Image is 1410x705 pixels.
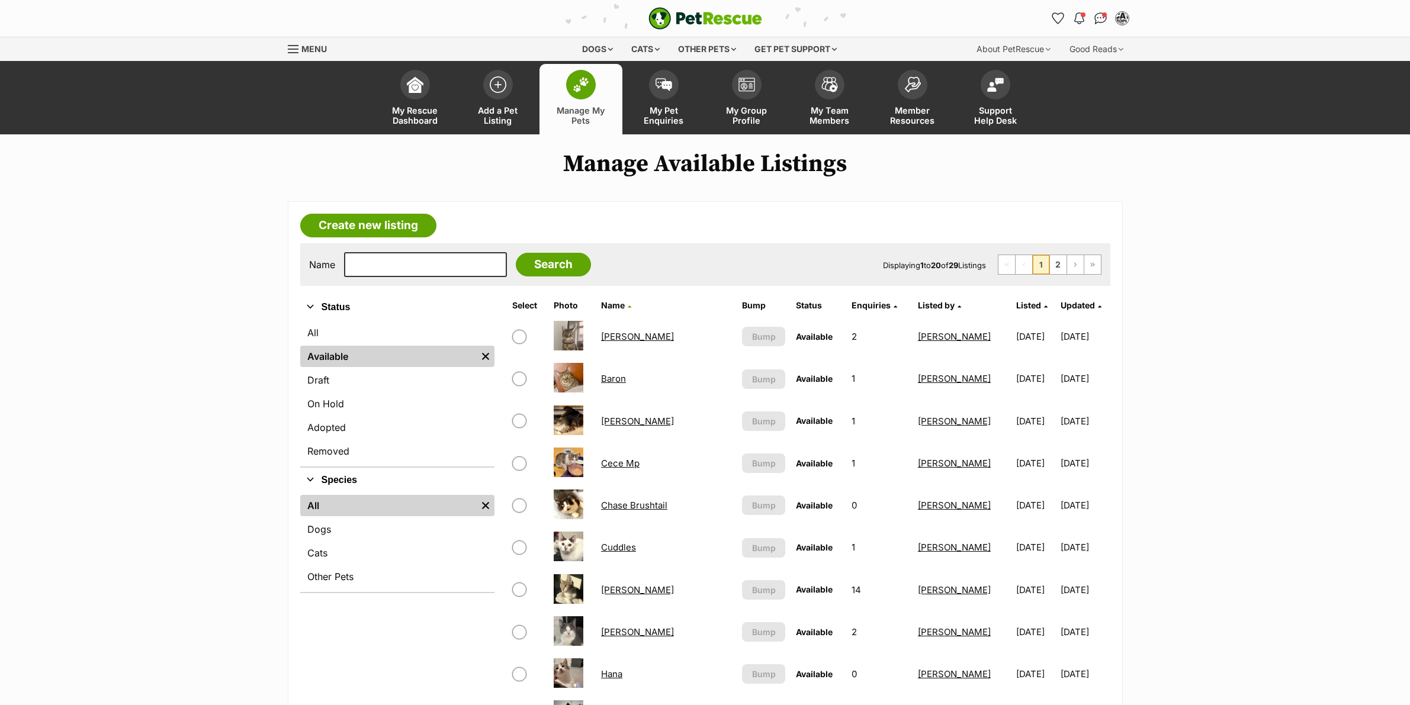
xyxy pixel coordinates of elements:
a: Page 2 [1050,255,1067,274]
a: [PERSON_NAME] [918,668,991,680]
a: On Hold [300,393,494,414]
img: dashboard-icon-eb2f2d2d3e046f16d808141f083e7271f6b2e854fb5c12c21221c1fb7104beca.svg [407,76,423,93]
td: [DATE] [1011,569,1059,610]
a: Last page [1084,255,1101,274]
a: Draft [300,369,494,391]
img: chat-41dd97257d64d25036548639549fe6c8038ab92f7586957e7f3b1b290dea8141.svg [1094,12,1107,24]
button: Bump [742,580,786,600]
span: Bump [752,542,776,554]
a: Other Pets [300,566,494,587]
a: My Rescue Dashboard [374,64,457,134]
span: Available [796,458,833,468]
a: Dogs [300,519,494,540]
td: 1 [847,443,912,484]
span: My Team Members [803,105,856,125]
button: Status [300,300,494,315]
span: Name [601,300,625,310]
img: add-pet-listing-icon-0afa8454b4691262ce3f59096e99ab1cd57d4a30225e0717b998d2c9b9846f56.svg [490,76,506,93]
td: 1 [847,401,912,442]
a: Conversations [1091,9,1110,28]
span: Available [796,542,833,552]
a: Enquiries [852,300,897,310]
img: manage-my-pets-icon-02211641906a0b7f246fdf0571729dbe1e7629f14944591b6c1af311fb30b64b.svg [573,77,589,92]
img: help-desk-icon-fdf02630f3aa405de69fd3d07c3f3aa587a6932b1a1747fa1d2bba05be0121f9.svg [987,78,1004,92]
div: About PetRescue [968,37,1059,61]
th: Bump [737,296,791,315]
a: [PERSON_NAME] [918,331,991,342]
td: [DATE] [1011,485,1059,526]
img: group-profile-icon-3fa3cf56718a62981997c0bc7e787c4b2cf8bcc04b72c1350f741eb67cf2f40e.svg [738,78,755,92]
span: Listed [1016,300,1041,310]
span: Bump [752,668,776,680]
span: Available [796,627,833,637]
td: 14 [847,569,912,610]
span: Displaying to of Listings [883,260,986,270]
nav: Pagination [998,255,1101,275]
th: Status [791,296,846,315]
span: My Rescue Dashboard [388,105,442,125]
a: Cats [300,542,494,564]
span: Bump [752,373,776,385]
a: Remove filter [477,495,494,516]
span: My Pet Enquiries [637,105,690,125]
a: Member Resources [871,64,954,134]
a: [PERSON_NAME] [918,458,991,469]
span: Bump [752,330,776,343]
a: [PERSON_NAME] [918,373,991,384]
span: Page 1 [1033,255,1049,274]
td: [DATE] [1011,527,1059,568]
a: Add a Pet Listing [457,64,539,134]
label: Name [309,259,335,270]
span: Listed by [918,300,955,310]
a: [PERSON_NAME] [601,331,674,342]
a: Cuddles [601,542,636,553]
input: Search [516,253,591,276]
strong: 29 [949,260,958,270]
div: Good Reads [1061,37,1132,61]
td: [DATE] [1061,443,1109,484]
a: Available [300,346,477,367]
td: [DATE] [1061,316,1109,357]
a: [PERSON_NAME] [601,626,674,638]
button: Species [300,472,494,488]
div: Species [300,492,494,592]
td: 0 [847,485,912,526]
span: Menu [301,44,327,54]
span: Available [796,500,833,510]
a: Next page [1067,255,1084,274]
span: Available [796,669,833,679]
a: PetRescue [648,7,762,30]
td: [DATE] [1061,569,1109,610]
a: Hana [601,668,622,680]
a: [PERSON_NAME] [601,584,674,595]
a: Manage My Pets [539,64,622,134]
td: [DATE] [1061,611,1109,652]
span: Bump [752,415,776,427]
td: [DATE] [1061,401,1109,442]
span: Bump [752,457,776,469]
img: member-resources-icon-8e73f808a243e03378d46382f2149f9095a855e16c252ad45f914b54edf8863c.svg [904,76,921,92]
span: Updated [1061,300,1095,310]
a: Listed [1016,300,1048,310]
a: Favourites [1049,9,1068,28]
a: All [300,322,494,343]
span: Previous page [1016,255,1032,274]
button: Bump [742,369,786,389]
a: [PERSON_NAME] [918,542,991,553]
img: team-members-icon-5396bd8760b3fe7c0b43da4ab00e1e3bb1a5d9ba89233759b79545d2d3fc5d0d.svg [821,77,838,92]
div: Dogs [574,37,621,61]
a: Adopted [300,417,494,438]
button: Notifications [1070,9,1089,28]
div: Cats [623,37,668,61]
td: 1 [847,527,912,568]
span: Bump [752,626,776,638]
a: [PERSON_NAME] [601,416,674,427]
a: My Team Members [788,64,871,134]
td: 0 [847,654,912,694]
a: [PERSON_NAME] [918,416,991,427]
a: Removed [300,440,494,462]
td: 2 [847,611,912,652]
img: notifications-46538b983faf8c2785f20acdc204bb7945ddae34d4c08c2a6579f10ce5e182be.svg [1074,12,1084,24]
td: [DATE] [1011,316,1059,357]
button: Bump [742,327,786,346]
